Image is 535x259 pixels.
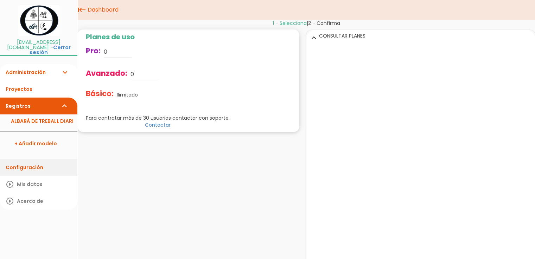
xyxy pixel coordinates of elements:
h2: Planes de uso [86,33,230,41]
p: Para contratar más de 30 usuarios contactar con soporte. [86,114,230,121]
span: Avanzado: [86,68,127,78]
span: 1 - Selecciona [273,20,307,27]
i: expand_more [60,64,69,81]
span: 2 - Confirma [308,20,340,27]
span: Básico: [86,88,114,99]
i: expand_more [308,33,319,42]
i: play_circle_outline [6,193,14,210]
div: CONSULTAR PLANES [307,31,535,41]
p: Ilimitado [117,91,138,98]
img: itcons-logo [18,5,59,36]
a: Contactar [145,121,171,128]
div: | [77,20,535,27]
a: + Añadir modelo [4,135,74,152]
i: play_circle_outline [6,176,14,193]
i: expand_more [60,98,69,114]
span: Pro: [86,46,101,56]
a: Cerrar sesión [30,44,71,56]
